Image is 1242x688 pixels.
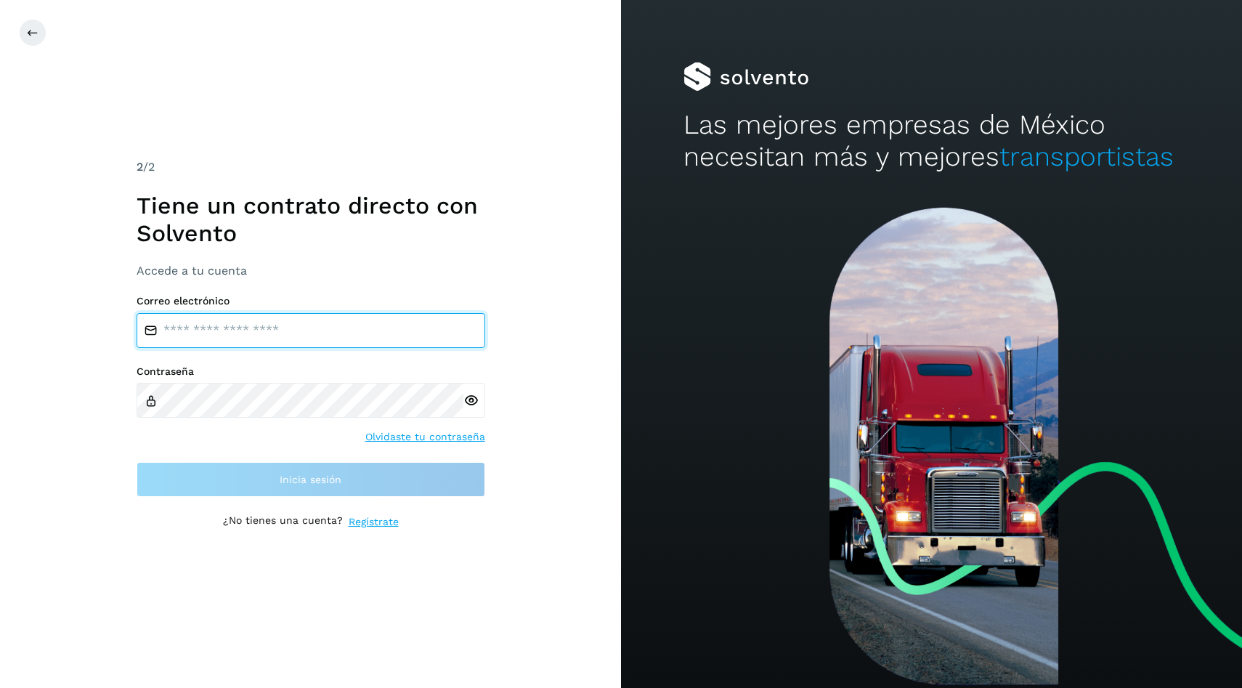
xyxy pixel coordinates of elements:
[137,295,485,307] label: Correo electrónico
[280,474,341,485] span: Inicia sesión
[999,141,1174,172] span: transportistas
[137,160,143,174] span: 2
[349,514,399,530] a: Regístrate
[137,264,485,278] h3: Accede a tu cuenta
[223,514,343,530] p: ¿No tienes una cuenta?
[137,365,485,378] label: Contraseña
[137,158,485,176] div: /2
[137,192,485,248] h1: Tiene un contrato directo con Solvento
[137,462,485,497] button: Inicia sesión
[683,109,1180,174] h2: Las mejores empresas de México necesitan más y mejores
[365,429,485,445] a: Olvidaste tu contraseña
